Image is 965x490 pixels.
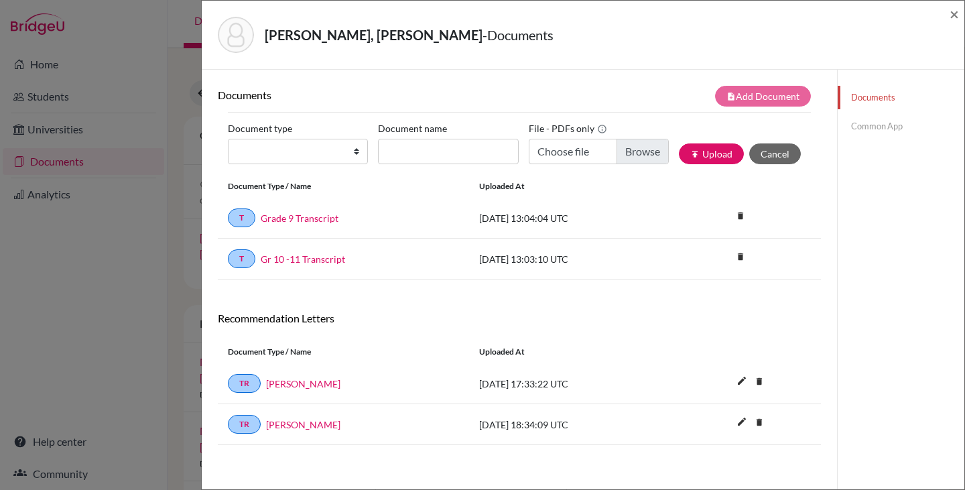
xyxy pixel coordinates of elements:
[731,370,753,391] i: edit
[218,312,821,324] h6: Recommendation Letters
[228,118,292,139] label: Document type
[266,377,340,391] a: [PERSON_NAME]
[266,418,340,432] a: [PERSON_NAME]
[228,415,261,434] a: TR
[265,27,482,43] strong: [PERSON_NAME], [PERSON_NAME]
[749,414,769,432] a: delete
[378,118,447,139] label: Document name
[730,208,751,226] a: delete
[679,143,744,164] button: publishUpload
[482,27,554,43] span: - Documents
[730,206,751,226] i: delete
[469,180,670,192] div: Uploaded at
[690,149,700,159] i: publish
[228,249,255,268] a: T
[479,378,568,389] span: [DATE] 17:33:22 UTC
[218,180,469,192] div: Document Type / Name
[218,346,469,358] div: Document Type / Name
[529,118,607,139] label: File - PDFs only
[228,208,255,227] a: T
[730,249,751,267] a: delete
[950,6,959,22] button: Close
[715,86,811,107] button: note_addAdd Document
[730,372,753,392] button: edit
[469,346,670,358] div: Uploaded at
[749,373,769,391] a: delete
[749,143,801,164] button: Cancel
[726,92,736,101] i: note_add
[731,411,753,432] i: edit
[749,371,769,391] i: delete
[261,211,338,225] a: Grade 9 Transcript
[749,412,769,432] i: delete
[838,115,964,138] a: Common App
[228,374,261,393] a: TR
[730,413,753,433] button: edit
[479,419,568,430] span: [DATE] 18:34:09 UTC
[838,86,964,109] a: Documents
[218,88,519,101] h6: Documents
[730,247,751,267] i: delete
[261,252,345,266] a: Gr 10 -11 Transcript
[469,252,670,266] div: [DATE] 13:03:10 UTC
[469,211,670,225] div: [DATE] 13:04:04 UTC
[950,4,959,23] span: ×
